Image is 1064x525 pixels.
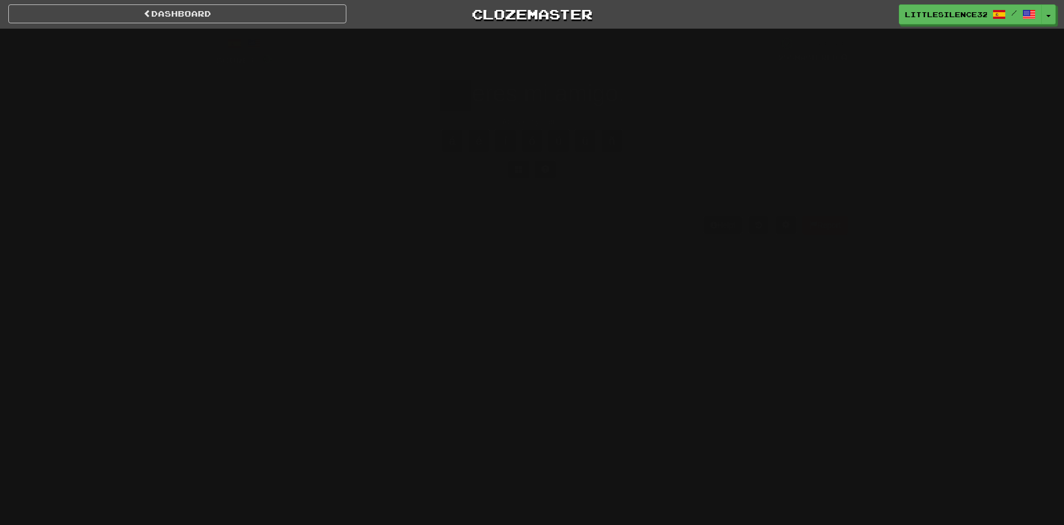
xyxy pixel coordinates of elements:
button: é [468,129,490,152]
a: LittleSilence32 / [899,4,1042,24]
span: Score: [216,55,256,65]
span: 25 % [778,53,795,62]
button: ú [548,129,570,152]
button: Report [802,216,848,235]
button: ó [521,129,543,152]
button: í [494,129,516,152]
a: Clozemaster [363,4,701,24]
button: ñ [601,129,623,152]
div: / [216,37,272,50]
div: You are my friend. [216,116,848,127]
span: eres mi amigo. [472,80,625,106]
span: / [1011,9,1017,17]
button: á [441,129,463,152]
button: Round history (alt+y) [748,216,769,235]
span: LittleSilence32 [905,9,987,19]
span: 0 [263,52,272,65]
button: Single letter hint - you only get 1 per sentence and score half the points! alt+h [534,160,556,179]
a: Dashboard [8,4,346,23]
button: ü [574,129,596,152]
button: Switch sentence to multiple choice alt+p [508,160,530,179]
button: Help! [703,216,743,235]
div: Mastered [778,53,848,63]
button: Submit [498,185,566,210]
